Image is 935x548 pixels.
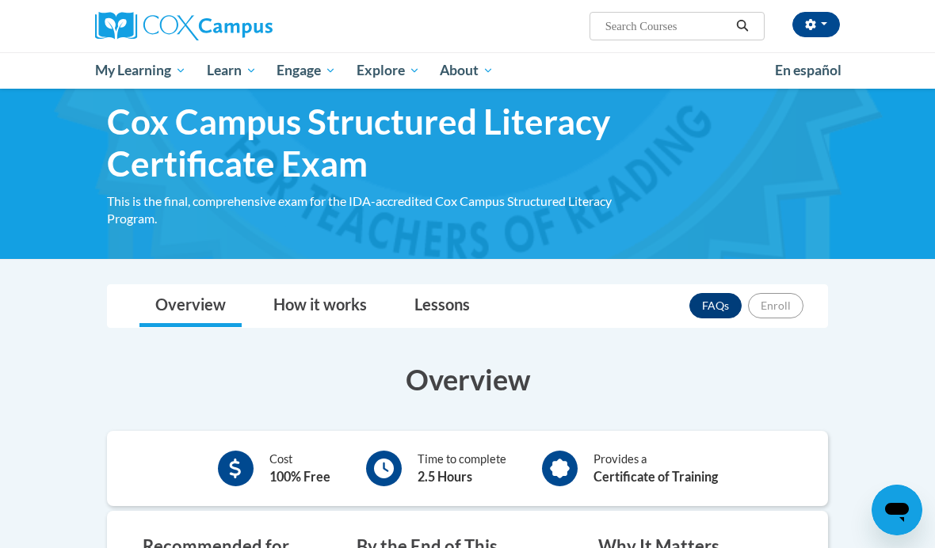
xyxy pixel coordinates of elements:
[418,451,506,486] div: Time to complete
[689,293,742,318] a: FAQs
[83,52,852,89] div: Main menu
[139,285,242,327] a: Overview
[748,293,803,318] button: Enroll
[399,285,486,327] a: Lessons
[593,451,718,486] div: Provides a
[258,285,383,327] a: How it works
[207,61,257,80] span: Learn
[765,54,852,87] a: En español
[775,62,841,78] span: En español
[107,360,828,399] h3: Overview
[266,52,346,89] a: Engage
[440,61,494,80] span: About
[593,469,718,484] b: Certificate of Training
[792,12,840,37] button: Account Settings
[277,61,336,80] span: Engage
[95,12,327,40] a: Cox Campus
[357,61,420,80] span: Explore
[418,469,472,484] b: 2.5 Hours
[430,52,505,89] a: About
[85,52,197,89] a: My Learning
[95,12,273,40] img: Cox Campus
[604,17,731,36] input: Search Courses
[107,192,654,227] div: This is the final, comprehensive exam for the IDA-accredited Cox Campus Structured Literacy Program.
[731,17,754,36] button: Search
[872,485,922,535] iframe: Button to launch messaging window
[269,469,330,484] b: 100% Free
[197,52,267,89] a: Learn
[95,61,186,80] span: My Learning
[346,52,430,89] a: Explore
[107,101,654,185] span: Cox Campus Structured Literacy Certificate Exam
[269,451,330,486] div: Cost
